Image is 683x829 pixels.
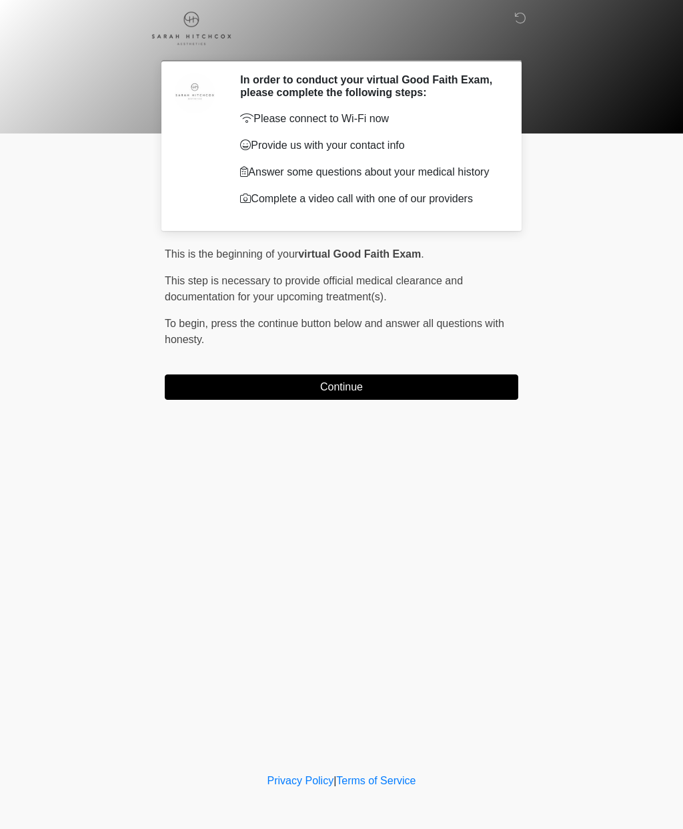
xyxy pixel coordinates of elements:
span: To begin, [165,318,211,329]
a: Terms of Service [336,775,416,786]
img: Sarah Hitchcox Aesthetics Logo [151,10,231,45]
img: Agent Avatar [175,73,215,113]
a: | [333,775,336,786]
span: This step is necessary to provide official medical clearance and documentation for your upcoming ... [165,275,463,302]
a: Privacy Policy [267,775,334,786]
p: Complete a video call with one of our providers [240,191,498,207]
span: press the continue button below and answer all questions with honesty. [165,318,504,345]
p: Provide us with your contact info [240,137,498,154]
span: . [421,248,424,260]
p: Answer some questions about your medical history [240,164,498,180]
button: Continue [165,374,518,400]
span: This is the beginning of your [165,248,298,260]
strong: virtual Good Faith Exam [298,248,421,260]
p: Please connect to Wi-Fi now [240,111,498,127]
h2: In order to conduct your virtual Good Faith Exam, please complete the following steps: [240,73,498,99]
